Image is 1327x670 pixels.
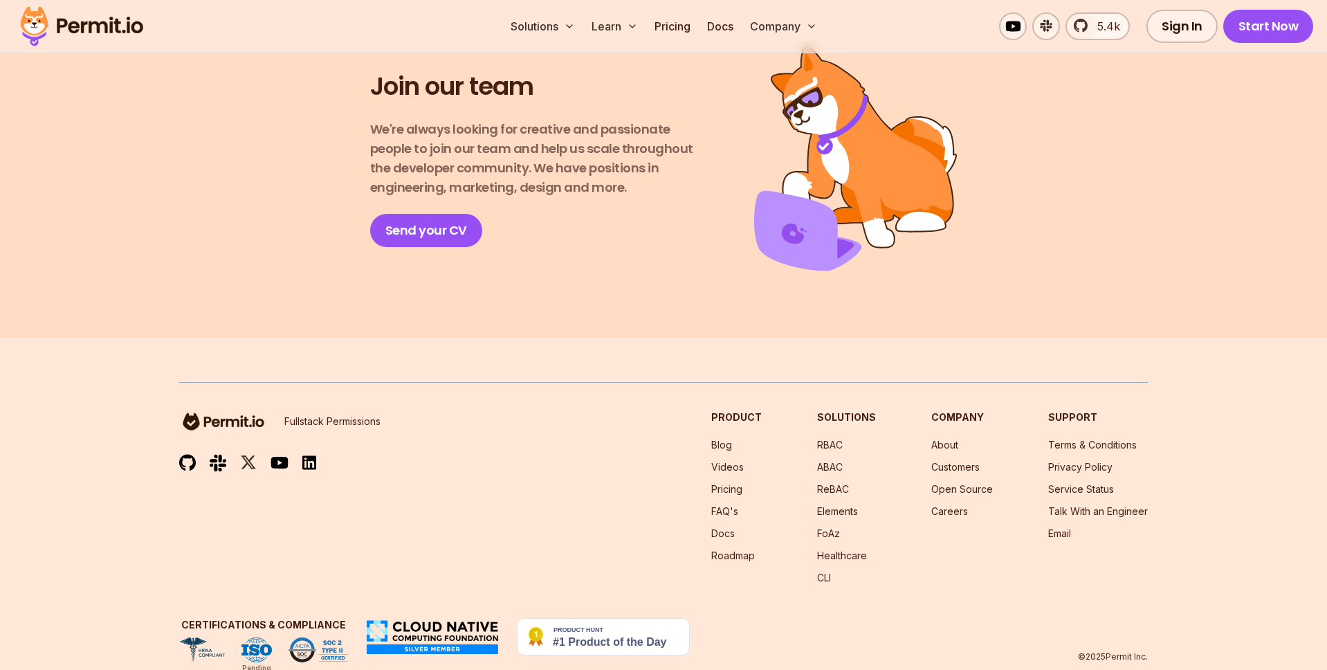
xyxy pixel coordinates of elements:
img: SOC [289,637,348,662]
a: Docs [711,527,735,539]
a: ABAC [817,461,843,473]
img: github [179,454,196,471]
img: Join us [754,46,958,271]
img: Permit logo [14,3,149,50]
img: slack [210,453,226,472]
a: Careers [931,505,968,517]
a: Customers [931,461,980,473]
a: Sign In [1146,10,1218,43]
button: Company [744,12,823,40]
h3: Certifications & Compliance [179,618,348,632]
a: Email [1048,527,1071,539]
button: Solutions [505,12,580,40]
a: Talk With an Engineer [1048,505,1148,517]
h3: Company [931,410,993,424]
a: About [931,439,958,451]
p: We're always looking for creative and passionate people to join our team and help us scale throug... [370,120,706,197]
a: FAQ's [711,505,738,517]
img: twitter [240,454,257,471]
a: CLI [817,572,831,583]
a: Privacy Policy [1048,461,1113,473]
a: Pricing [649,12,696,40]
img: linkedin [302,455,316,471]
a: Healthcare [817,550,867,561]
h3: Solutions [817,410,876,424]
a: Send your CV [370,214,482,247]
a: Pricing [711,483,742,495]
button: Learn [586,12,643,40]
img: youtube [271,455,289,471]
a: Blog [711,439,732,451]
h3: Product [711,410,762,424]
a: Roadmap [711,550,755,561]
img: ISO [241,637,272,662]
a: Service Status [1048,483,1114,495]
a: 5.4k [1065,12,1130,40]
img: HIPAA [179,637,225,662]
a: Docs [702,12,739,40]
a: RBAC [817,439,843,451]
a: Open Source [931,483,993,495]
a: FoAz [817,527,840,539]
h3: Support [1048,410,1148,424]
a: ReBAC [817,483,849,495]
a: Terms & Conditions [1048,439,1137,451]
p: © 2025 Permit Inc. [1078,651,1148,662]
span: 5.4k [1089,18,1120,35]
img: Permit.io - Never build permissions again | Product Hunt [517,618,690,655]
a: Elements [817,505,858,517]
a: Start Now [1223,10,1314,43]
img: logo [179,410,268,433]
p: Fullstack Permissions [284,415,381,428]
h2: Join our team [370,71,533,103]
a: Videos [711,461,744,473]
